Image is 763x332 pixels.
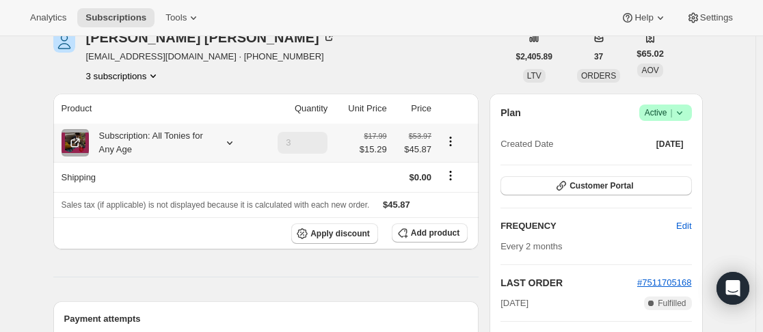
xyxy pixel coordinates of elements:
th: Product [53,94,259,124]
span: LTV [527,71,541,81]
button: Product actions [440,134,461,149]
span: Customer Portal [570,180,633,191]
th: Shipping [53,162,259,192]
h2: LAST ORDER [500,276,637,290]
button: $2,405.89 [508,47,561,66]
button: Settings [678,8,741,27]
h2: FREQUENCY [500,219,676,233]
button: 37 [586,47,611,66]
span: Active [645,106,686,120]
span: | [670,107,672,118]
button: Shipping actions [440,168,461,183]
span: 37 [594,51,603,62]
span: Sales tax (if applicable) is not displayed because it is calculated with each new order. [62,200,370,210]
button: Add product [392,223,468,243]
button: Tools [157,8,209,27]
span: Edit [676,219,691,233]
div: [PERSON_NAME] [PERSON_NAME] [86,31,336,44]
div: Subscription: All Tonies for Any Age [89,129,212,156]
small: $53.97 [409,132,431,140]
span: $2,405.89 [516,51,552,62]
button: Edit [668,215,699,237]
h2: Payment attempts [64,312,468,326]
span: $45.87 [395,143,431,156]
button: Help [613,8,675,27]
span: Created Date [500,137,553,151]
span: [DATE] [500,296,528,310]
button: Analytics [22,8,75,27]
span: Nicole Sigmund [53,31,75,53]
button: Apply discount [291,223,378,244]
button: Subscriptions [77,8,155,27]
span: $45.87 [383,199,410,210]
span: $65.02 [637,47,664,61]
span: AOV [641,66,658,75]
th: Quantity [258,94,332,124]
span: ORDERS [581,71,616,81]
span: [EMAIL_ADDRESS][DOMAIN_NAME] · [PHONE_NUMBER] [86,50,336,64]
button: Product actions [86,69,161,83]
span: Every 2 months [500,241,562,251]
span: Fulfilled [658,298,686,309]
small: $17.99 [364,132,387,140]
span: $0.00 [409,172,431,182]
span: Analytics [30,12,66,23]
span: Tools [165,12,187,23]
a: #7511705168 [637,277,692,288]
span: Settings [700,12,733,23]
th: Unit Price [332,94,390,124]
span: Subscriptions [85,12,146,23]
button: #7511705168 [637,276,692,290]
span: $15.29 [360,143,387,156]
button: Customer Portal [500,176,691,195]
button: [DATE] [648,135,692,154]
div: Open Intercom Messenger [717,272,749,305]
span: Add product [411,227,459,238]
span: Help [634,12,653,23]
h2: Plan [500,106,521,120]
span: [DATE] [656,139,684,150]
span: Apply discount [310,228,370,239]
th: Price [391,94,436,124]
